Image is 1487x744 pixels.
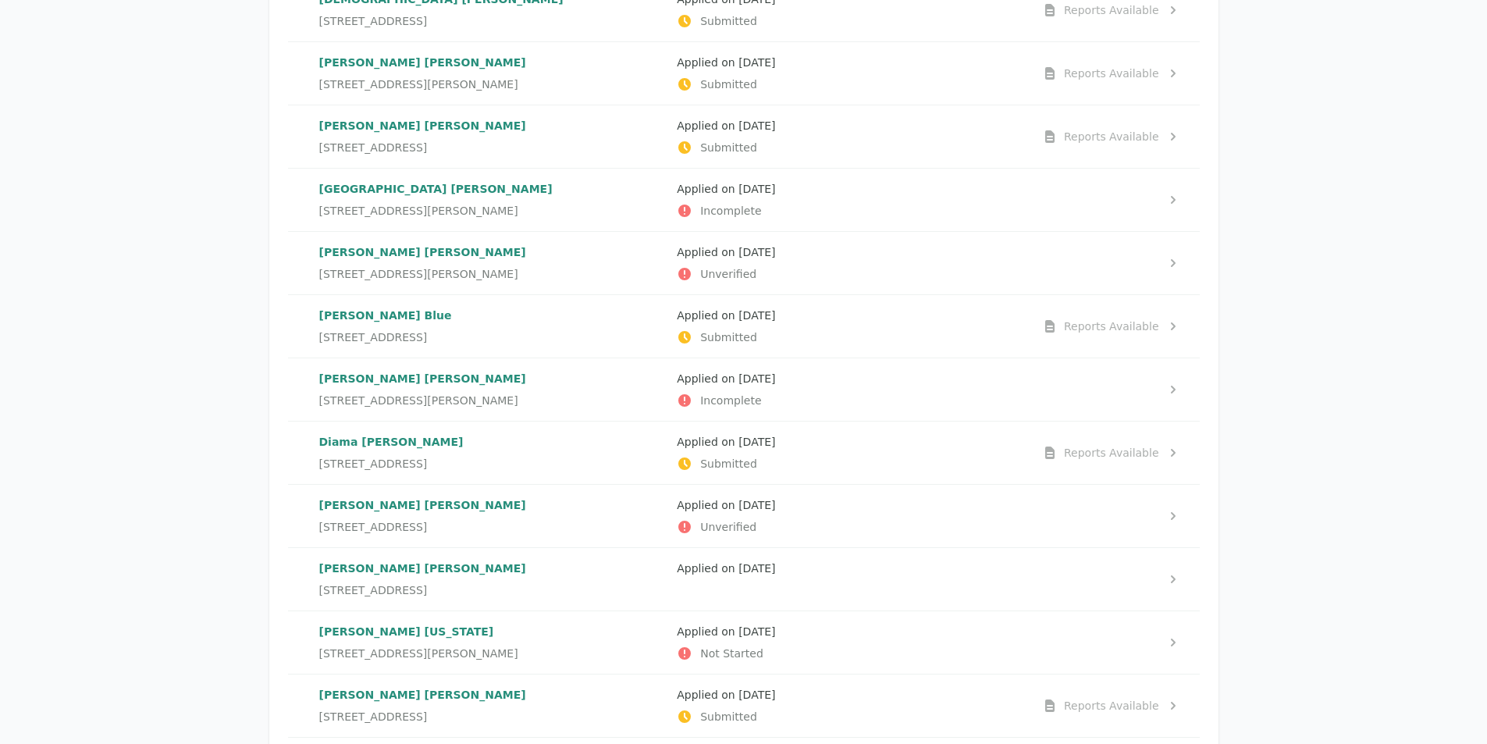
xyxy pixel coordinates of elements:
[738,689,775,701] time: [DATE]
[677,77,1023,92] p: Submitted
[319,55,665,70] p: [PERSON_NAME] [PERSON_NAME]
[738,562,775,575] time: [DATE]
[319,181,665,197] p: [GEOGRAPHIC_DATA] [PERSON_NAME]
[319,434,665,450] p: Diama [PERSON_NAME]
[288,548,1200,611] a: [PERSON_NAME] [PERSON_NAME][STREET_ADDRESS]Applied on [DATE]
[288,105,1200,168] a: [PERSON_NAME] [PERSON_NAME][STREET_ADDRESS]Applied on [DATE]SubmittedReports Available
[319,582,428,598] span: [STREET_ADDRESS]
[288,422,1200,484] a: Diama [PERSON_NAME][STREET_ADDRESS]Applied on [DATE]SubmittedReports Available
[288,42,1200,105] a: [PERSON_NAME] [PERSON_NAME][STREET_ADDRESS][PERSON_NAME]Applied on [DATE]SubmittedReports Available
[677,519,1023,535] p: Unverified
[738,119,775,132] time: [DATE]
[319,77,518,92] span: [STREET_ADDRESS][PERSON_NAME]
[319,624,665,639] p: [PERSON_NAME] [US_STATE]
[1064,2,1159,18] div: Reports Available
[738,183,775,195] time: [DATE]
[677,181,1023,197] p: Applied on
[677,709,1023,724] p: Submitted
[288,485,1200,547] a: [PERSON_NAME] [PERSON_NAME][STREET_ADDRESS]Applied on [DATE]Unverified
[677,118,1023,133] p: Applied on
[319,709,428,724] span: [STREET_ADDRESS]
[319,203,518,219] span: [STREET_ADDRESS][PERSON_NAME]
[677,434,1023,450] p: Applied on
[319,646,518,661] span: [STREET_ADDRESS][PERSON_NAME]
[319,687,665,703] p: [PERSON_NAME] [PERSON_NAME]
[1064,66,1159,81] div: Reports Available
[319,266,518,282] span: [STREET_ADDRESS][PERSON_NAME]
[288,232,1200,294] a: [PERSON_NAME] [PERSON_NAME][STREET_ADDRESS][PERSON_NAME]Applied on [DATE]Unverified
[319,13,428,29] span: [STREET_ADDRESS]
[677,308,1023,323] p: Applied on
[1064,445,1159,461] div: Reports Available
[319,140,428,155] span: [STREET_ADDRESS]
[677,203,1023,219] p: Incomplete
[319,561,665,576] p: [PERSON_NAME] [PERSON_NAME]
[288,358,1200,421] a: [PERSON_NAME] [PERSON_NAME][STREET_ADDRESS][PERSON_NAME]Applied on [DATE]Incomplete
[288,675,1200,737] a: [PERSON_NAME] [PERSON_NAME][STREET_ADDRESS]Applied on [DATE]SubmittedReports Available
[1064,698,1159,714] div: Reports Available
[738,372,775,385] time: [DATE]
[319,371,665,386] p: [PERSON_NAME] [PERSON_NAME]
[319,329,428,345] span: [STREET_ADDRESS]
[288,169,1200,231] a: [GEOGRAPHIC_DATA] [PERSON_NAME][STREET_ADDRESS][PERSON_NAME]Applied on [DATE]Incomplete
[677,266,1023,282] p: Unverified
[677,687,1023,703] p: Applied on
[677,646,1023,661] p: Not Started
[319,244,665,260] p: [PERSON_NAME] [PERSON_NAME]
[738,309,775,322] time: [DATE]
[738,625,775,638] time: [DATE]
[677,456,1023,472] p: Submitted
[677,393,1023,408] p: Incomplete
[1064,129,1159,144] div: Reports Available
[288,295,1200,358] a: [PERSON_NAME] Blue[STREET_ADDRESS]Applied on [DATE]SubmittedReports Available
[738,246,775,258] time: [DATE]
[677,561,1023,576] p: Applied on
[677,55,1023,70] p: Applied on
[677,140,1023,155] p: Submitted
[319,308,665,323] p: [PERSON_NAME] Blue
[319,497,665,513] p: [PERSON_NAME] [PERSON_NAME]
[677,13,1023,29] p: Submitted
[738,499,775,511] time: [DATE]
[288,611,1200,674] a: [PERSON_NAME] [US_STATE][STREET_ADDRESS][PERSON_NAME]Applied on [DATE]Not Started
[738,56,775,69] time: [DATE]
[319,456,428,472] span: [STREET_ADDRESS]
[319,118,665,133] p: [PERSON_NAME] [PERSON_NAME]
[677,244,1023,260] p: Applied on
[1064,319,1159,334] div: Reports Available
[677,624,1023,639] p: Applied on
[677,371,1023,386] p: Applied on
[677,329,1023,345] p: Submitted
[319,519,428,535] span: [STREET_ADDRESS]
[677,497,1023,513] p: Applied on
[319,393,518,408] span: [STREET_ADDRESS][PERSON_NAME]
[738,436,775,448] time: [DATE]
